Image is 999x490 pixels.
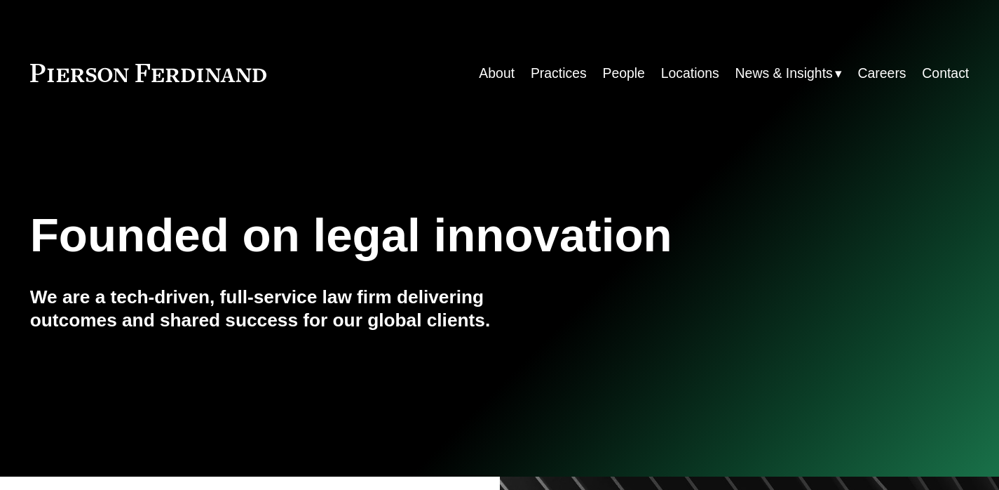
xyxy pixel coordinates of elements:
a: Contact [922,60,969,87]
a: folder dropdown [735,60,842,87]
h4: We are a tech-driven, full-service law firm delivering outcomes and shared success for our global... [30,286,500,333]
a: About [479,60,515,87]
a: Locations [661,60,719,87]
a: People [602,60,644,87]
h1: Founded on legal innovation [30,208,813,263]
span: News & Insights [735,61,833,86]
a: Careers [858,60,906,87]
a: Practices [531,60,587,87]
